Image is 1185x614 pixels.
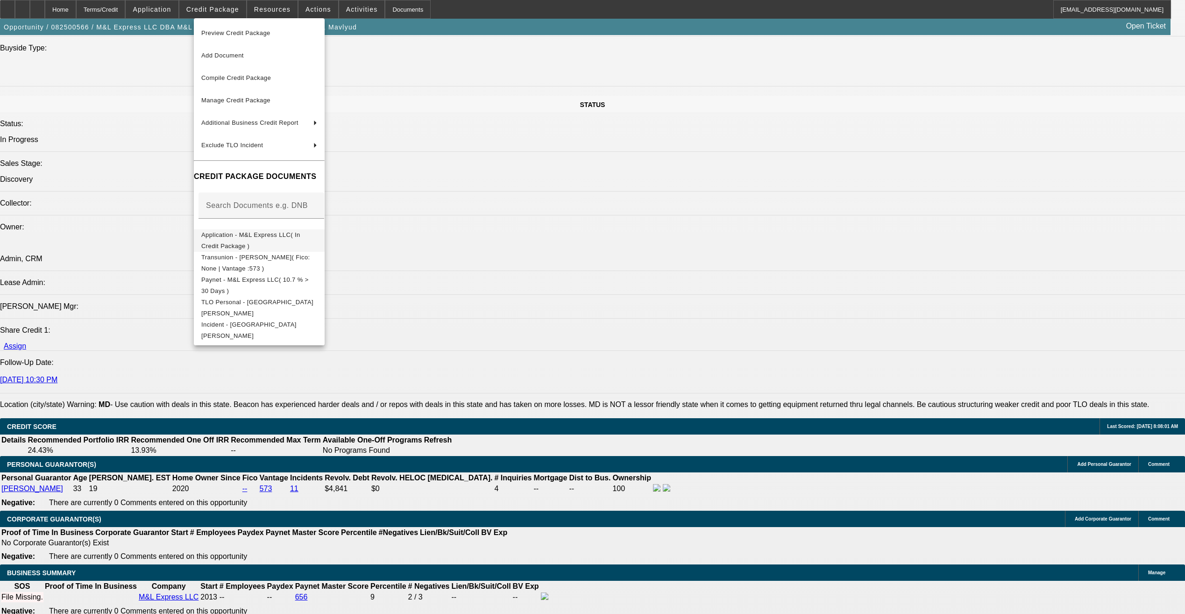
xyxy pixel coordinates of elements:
button: Incident - Gilmanov, Mavlyud [194,319,325,342]
span: Preview Credit Package [201,29,270,36]
span: Compile Credit Package [201,74,271,81]
button: TLO Personal - Gilmanov, Mavlyud [194,297,325,319]
span: Incident - [GEOGRAPHIC_DATA][PERSON_NAME] [201,321,297,339]
span: Exclude TLO Incident [201,142,263,149]
button: Application - M&L Express LLC( In Credit Package ) [194,229,325,252]
span: TLO Personal - [GEOGRAPHIC_DATA][PERSON_NAME] [201,299,313,317]
span: Additional Business Credit Report [201,119,298,126]
span: Application - M&L Express LLC( In Credit Package ) [201,231,300,250]
span: Add Document [201,52,244,59]
button: Transunion - Gilmanov, Mavlyud( Fico: None | Vantage :573 ) [194,252,325,274]
button: Paynet - M&L Express LLC( 10.7 % > 30 Days ) [194,274,325,297]
mat-label: Search Documents e.g. DNB [206,201,308,209]
span: Transunion - [PERSON_NAME]( Fico: None | Vantage :573 ) [201,254,310,272]
h4: CREDIT PACKAGE DOCUMENTS [194,171,325,182]
span: Manage Credit Package [201,97,270,104]
span: Paynet - M&L Express LLC( 10.7 % > 30 Days ) [201,276,309,294]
